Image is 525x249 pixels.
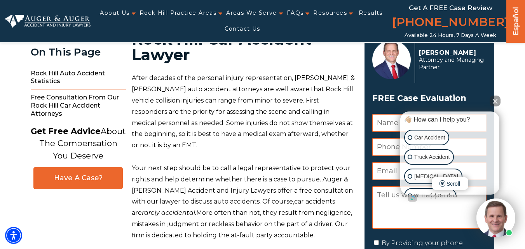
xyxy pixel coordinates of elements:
[419,56,487,71] span: Attorney and Managing Partner
[31,47,126,58] div: On This Page
[132,209,352,239] span: More often than not, they result from negligence, mistakes in judgment or reckless behavior on th...
[402,115,497,124] div: 👋🏼 How can I help you?
[359,5,383,21] a: Results
[225,21,260,37] a: Contact Us
[432,177,468,190] span: Scroll
[490,96,501,106] button: Close Intaker Chat Widget
[132,164,353,205] span: Your next step should be to call a legal representative to protect your rights and help determine...
[392,14,509,32] a: [PHONE_NUMBER]
[100,5,129,21] a: About Us
[313,5,347,21] a: Resources
[31,125,126,162] p: About The Compensation You Deserve
[414,191,452,201] p: Wrongful Death
[5,227,22,244] div: Accessibility Menu
[140,5,217,21] a: Rock Hill Practice Areas
[419,49,487,56] p: [PERSON_NAME]
[409,4,492,12] span: Get a FREE Case Review
[372,162,487,180] input: Email
[31,90,126,122] span: Free Consultation From Our Rock Hill Car Accident Attorneys
[5,15,91,28] img: Auger & Auger Accident and Injury Lawyers Logo
[31,126,101,136] strong: Get Free Advice
[142,209,196,216] span: rarely accidental.
[372,91,487,106] span: FREE Case Evaluation
[31,66,126,90] span: Rock Hill Auto Accident Statistics
[33,167,123,189] a: Have A Case?
[476,199,515,237] img: Intaker widget Avatar
[226,5,277,21] a: Areas We Serve
[372,138,487,156] input: Phone Number
[414,133,445,143] p: Car Accident
[287,5,304,21] a: FAQs
[405,32,496,38] span: Available 24 Hours, 7 Days a Week
[372,40,411,79] img: Herbert Auger
[132,74,355,149] span: After decades of the personal injury representation, [PERSON_NAME] & [PERSON_NAME] auto accident ...
[414,152,450,162] p: Truck Accident
[408,195,417,202] a: Open intaker chat
[132,31,356,63] h1: Rock Hill Car Accident Lawyer
[372,114,487,132] input: Name
[414,172,458,181] p: [MEDICAL_DATA]
[42,174,115,183] span: Have A Case?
